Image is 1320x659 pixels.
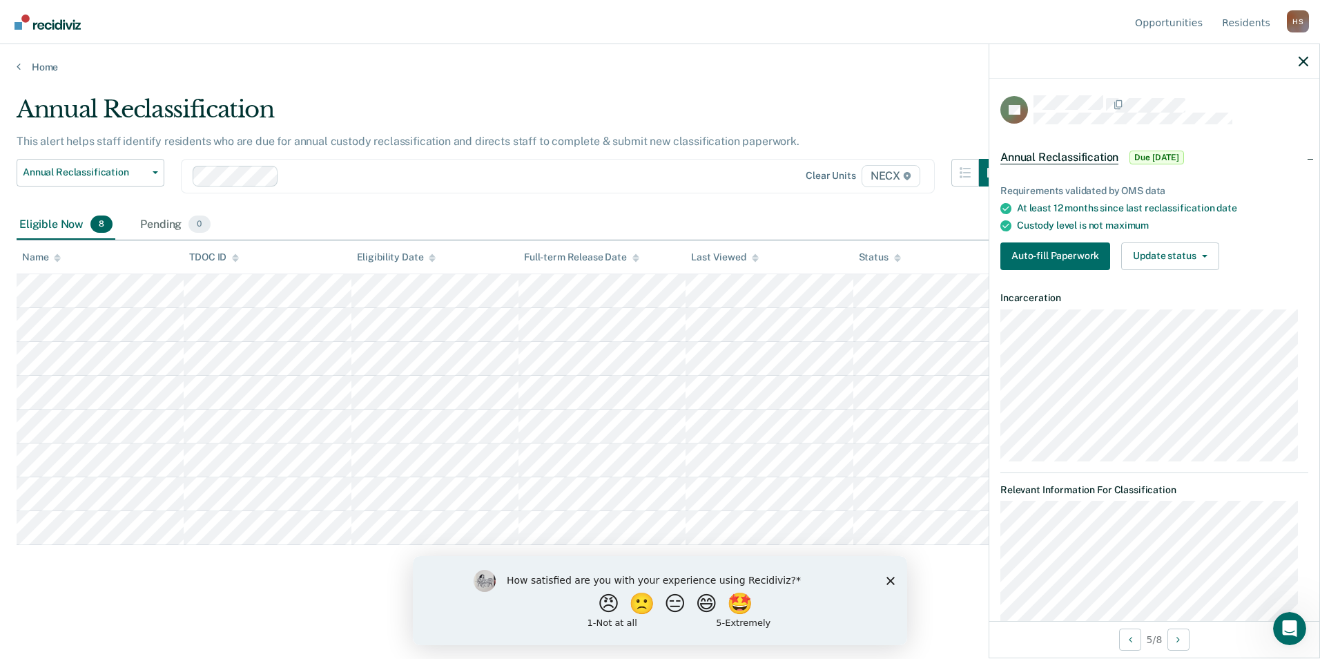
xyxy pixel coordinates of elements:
div: Custody level is not [1017,220,1308,231]
iframe: Survey by Kim from Recidiviz [413,556,907,645]
span: 0 [188,216,210,233]
div: Status [859,251,901,263]
div: Requirements validated by OMS data [1000,185,1308,197]
iframe: Intercom live chat [1273,612,1306,645]
span: NECX [862,165,920,187]
button: Auto-fill Paperwork [1000,242,1110,270]
div: Annual ReclassificationDue [DATE] [989,135,1319,180]
dt: Relevant Information For Classification [1000,484,1308,496]
div: H S [1287,10,1309,32]
div: Full-term Release Date [524,251,639,263]
a: Home [17,61,1303,73]
img: Recidiviz [14,15,81,30]
button: Profile dropdown button [1287,10,1309,32]
span: 8 [90,216,113,233]
div: Clear units [806,170,856,182]
button: Update status [1121,242,1219,270]
button: Next Opportunity [1167,629,1190,651]
div: Name [22,251,61,263]
span: Due [DATE] [1129,151,1184,164]
div: TDOC ID [189,251,239,263]
p: This alert helps staff identify residents who are due for annual custody reclassification and dir... [17,135,799,148]
dt: Incarceration [1000,292,1308,304]
span: Annual Reclassification [1000,151,1118,164]
div: Annual Reclassification [17,95,1007,135]
span: date [1216,202,1236,213]
span: maximum [1105,220,1149,231]
div: Eligibility Date [357,251,436,263]
div: Pending [137,210,213,240]
button: Previous Opportunity [1119,629,1141,651]
a: Navigate to form link [1000,242,1116,270]
span: Annual Reclassification [23,166,147,178]
div: At least 12 months since last reclassification [1017,202,1308,214]
div: Eligible Now [17,210,115,240]
div: Last Viewed [691,251,758,263]
div: 5 / 8 [989,621,1319,658]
